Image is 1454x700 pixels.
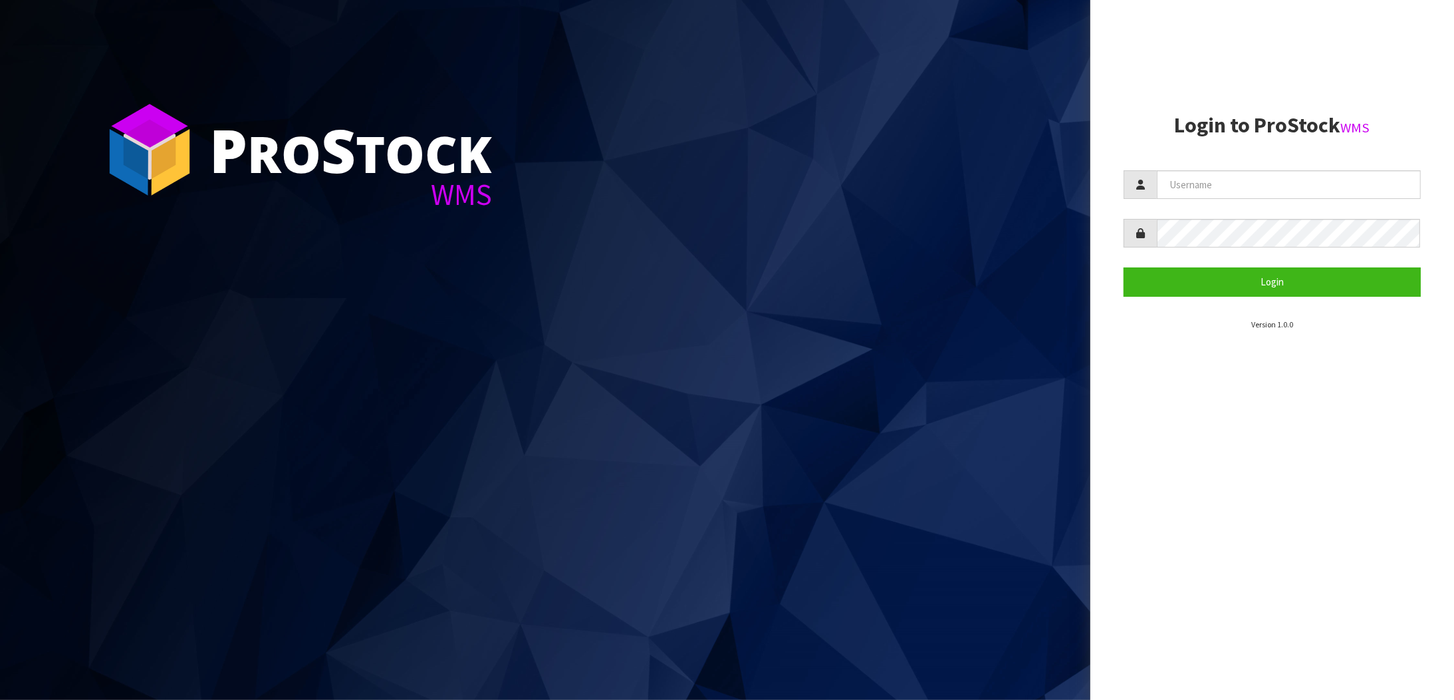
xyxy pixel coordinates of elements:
[100,100,199,200] img: ProStock Cube
[1157,170,1421,199] input: Username
[209,120,492,180] div: ro tock
[209,109,247,190] span: P
[1124,267,1421,296] button: Login
[321,109,356,190] span: S
[1341,119,1370,136] small: WMS
[1251,319,1293,329] small: Version 1.0.0
[1124,114,1421,137] h2: Login to ProStock
[209,180,492,210] div: WMS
